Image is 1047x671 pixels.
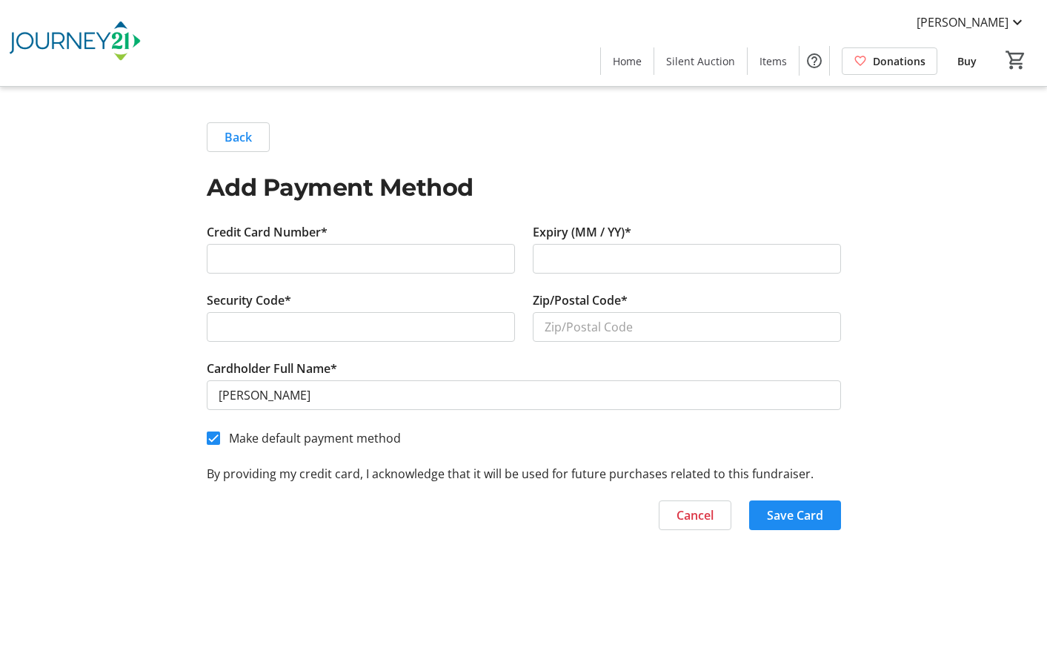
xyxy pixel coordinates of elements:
[207,465,841,483] p: By providing my credit card, I acknowledge that it will be used for future purchases related to t...
[800,46,829,76] button: Help
[601,47,654,75] a: Home
[219,318,503,336] iframe: Secure CVC input frame
[957,53,977,69] span: Buy
[533,291,628,309] label: Zip/Postal Code*
[219,250,503,268] iframe: Secure card number input frame
[207,360,337,377] label: Cardholder Full Name*
[917,13,1008,31] span: [PERSON_NAME]
[207,122,270,152] a: Back
[545,250,829,268] iframe: Secure expiration date input frame
[225,128,252,146] span: Back
[207,380,841,410] input: Card Holder Name
[905,10,1038,34] button: [PERSON_NAME]
[9,6,141,80] img: Journey21's Logo
[842,47,937,75] a: Donations
[207,223,328,241] label: Credit Card Number*
[760,53,787,69] span: Items
[1003,47,1029,73] button: Cart
[873,53,925,69] span: Donations
[677,506,714,524] span: Cancel
[207,170,841,205] h1: Add Payment Method
[654,47,747,75] a: Silent Auction
[943,47,991,75] a: Buy
[533,312,841,342] input: Zip/Postal Code
[767,506,823,524] span: Save Card
[748,47,799,75] a: Items
[613,53,642,69] span: Home
[207,291,291,309] label: Security Code*
[220,429,401,447] label: Make default payment method
[749,500,841,530] button: Save Card
[666,53,735,69] span: Silent Auction
[533,223,631,241] label: Expiry (MM / YY)*
[659,500,731,530] a: Cancel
